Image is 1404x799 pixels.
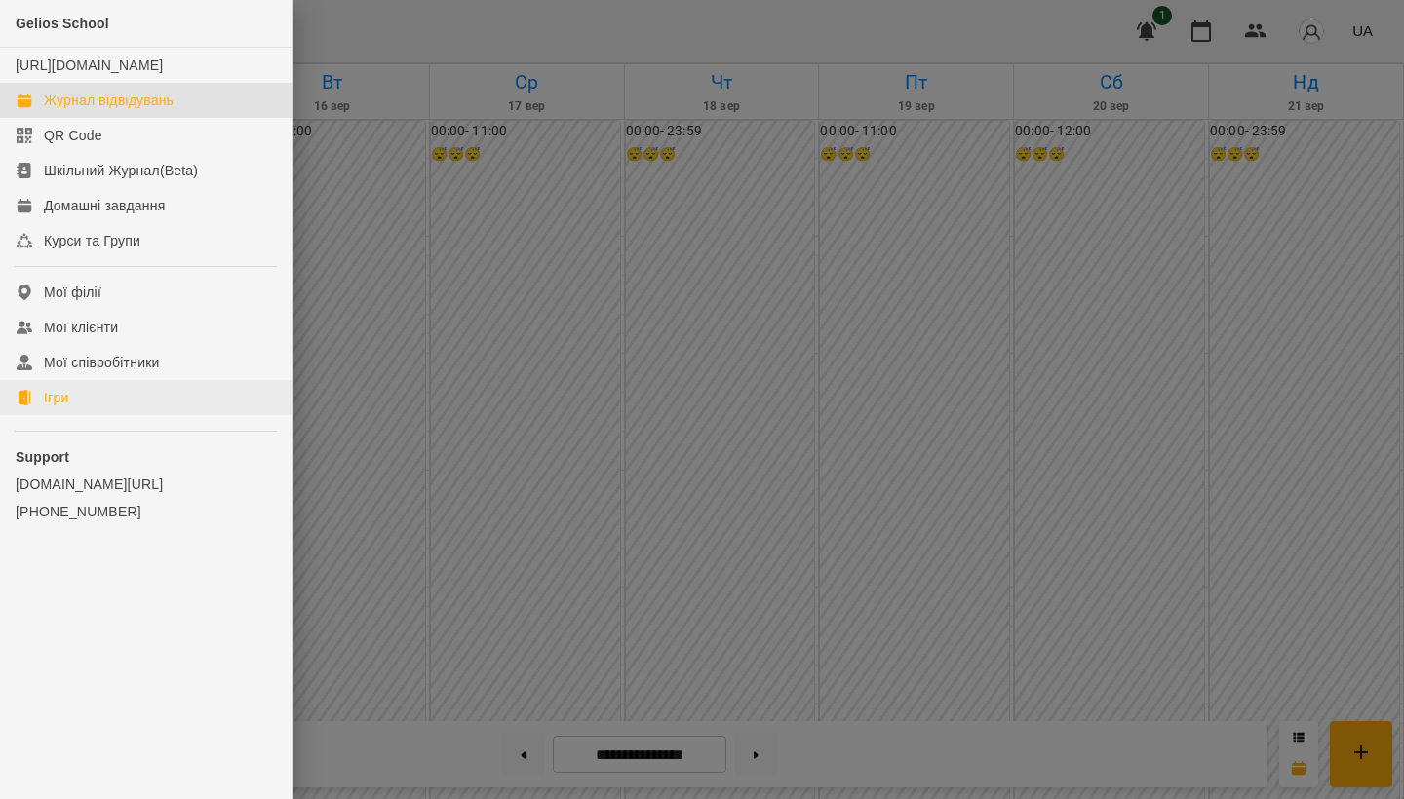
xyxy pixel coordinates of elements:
[44,196,165,215] div: Домашні завдання
[16,475,276,494] a: [DOMAIN_NAME][URL]
[16,16,109,31] span: Gelios School
[16,502,276,521] a: [PHONE_NUMBER]
[44,126,102,145] div: QR Code
[44,318,118,337] div: Мої клієнти
[44,161,198,180] div: Шкільний Журнал(Beta)
[44,388,68,407] div: Ігри
[44,283,101,302] div: Мої філії
[44,353,160,372] div: Мої співробітники
[44,231,140,250] div: Курси та Групи
[44,91,174,110] div: Журнал відвідувань
[16,57,163,73] a: [URL][DOMAIN_NAME]
[16,447,276,467] p: Support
